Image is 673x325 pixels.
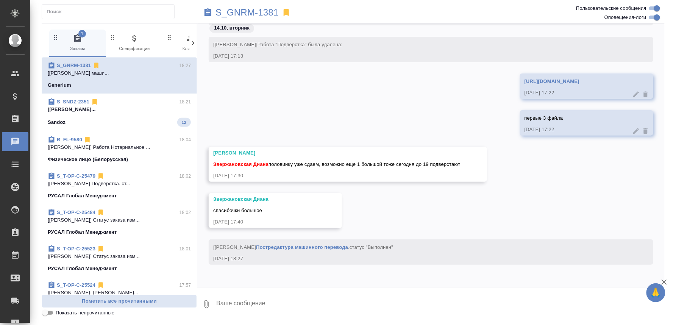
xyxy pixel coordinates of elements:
span: Показать непрочитанные [56,309,114,317]
div: [DATE] 18:27 [213,255,627,262]
p: 18:01 [180,245,191,253]
p: 18:27 [180,62,191,69]
span: Звержановская Диана [213,161,269,167]
span: Оповещения-логи [604,14,646,21]
p: РУСАЛ Глобал Менеджмент [48,192,117,200]
svg: Отписаться [92,62,100,69]
a: B_FL-9580 [57,137,82,142]
button: 🙏 [646,283,665,302]
div: S_SNDZ-235118:21[[PERSON_NAME]...Sandoz12 [42,94,197,131]
svg: Отписаться [97,281,105,289]
p: [[PERSON_NAME]] Работа Нотариальное ... [48,144,191,151]
div: S_T-OP-C-2552417:57[[PERSON_NAME]] [PERSON_NAME]...РУСАЛ Глобал Менеджмент [42,277,197,313]
a: [URL][DOMAIN_NAME] [525,78,579,84]
span: статус "Выполнен" [350,244,393,250]
p: Generium [48,81,71,89]
div: S_GNRM-138118:27[[PERSON_NAME] маши...Generium [42,57,197,94]
input: Поиск [47,6,174,17]
span: Работа "Подверстка" была удалена: [258,42,343,47]
p: [[PERSON_NAME]] Статус заказа изм... [48,216,191,224]
div: [PERSON_NAME] [213,149,460,157]
a: S_T-OP-C-25479 [57,173,95,179]
p: 18:21 [180,98,191,106]
svg: Зажми и перетащи, чтобы поменять порядок вкладок [166,34,173,41]
p: [[PERSON_NAME] маши... [48,69,191,77]
span: Заказы [52,34,103,52]
div: S_T-OP-C-2547918:02[[PERSON_NAME] Подверстка. ст...РУСАЛ Глобал Менеджмент [42,168,197,204]
a: S_T-OP-C-25484 [57,209,95,215]
div: S_T-OP-C-2548418:02[[PERSON_NAME]] Статус заказа изм...РУСАЛ Глобал Менеджмент [42,204,197,241]
svg: Зажми и перетащи, чтобы поменять порядок вкладок [52,34,59,41]
span: 12 [177,119,191,126]
svg: Отписаться [97,209,105,216]
div: B_FL-958018:04[[PERSON_NAME]] Работа Нотариальное ...Физическое лицо (Белорусская) [42,131,197,168]
svg: Отписаться [97,172,105,180]
p: Sandoz [48,119,66,126]
p: [[PERSON_NAME] Подверстка. ст... [48,180,191,187]
svg: Зажми и перетащи, чтобы поменять порядок вкладок [109,34,116,41]
svg: Отписаться [91,98,98,106]
p: [[PERSON_NAME]] [PERSON_NAME]... [48,289,191,297]
a: S_T-OP-C-25524 [57,282,95,288]
span: [[PERSON_NAME] . [213,244,393,250]
div: [DATE] 17:13 [213,52,627,60]
p: 18:02 [180,209,191,216]
p: 17:57 [180,281,191,289]
a: Постредактура машинного перевода [256,244,348,250]
span: Клиенты [166,34,217,52]
a: S_T-OP-C-25523 [57,246,95,252]
div: [DATE] 17:22 [525,89,627,97]
svg: Отписаться [97,245,105,253]
p: РУСАЛ Глобал Менеджмент [48,228,117,236]
p: 18:04 [180,136,191,144]
span: половинку уже сдаем, возможно еще 1 большой тоже сегодня до 19 подверстают [213,161,460,167]
p: Физическое лицо (Белорусская) [48,156,128,163]
div: S_T-OP-C-2552318:01[[PERSON_NAME]] Статус заказа изм...РУСАЛ Глобал Менеджмент [42,241,197,277]
a: S_SNDZ-2351 [57,99,89,105]
span: 1 [78,30,86,37]
p: РУСАЛ Глобал Менеджмент [48,265,117,272]
div: [DATE] 17:40 [213,218,315,226]
svg: Отписаться [84,136,91,144]
span: [[PERSON_NAME]] [213,42,342,47]
a: S_GNRM-1381 [57,62,91,68]
button: Пометить все прочитанными [42,295,197,308]
span: первые 3 файла [525,115,563,121]
span: Спецификации [109,34,160,52]
p: 14.10, вторник [214,25,250,32]
span: 🙏 [650,285,662,301]
span: Пометить все прочитанными [46,297,193,306]
span: спасибочки большое [213,208,262,213]
p: 18:02 [180,172,191,180]
p: [[PERSON_NAME]] Статус заказа изм... [48,253,191,260]
a: S_GNRM-1381 [215,9,279,16]
div: Звержановская Диана [213,195,315,203]
span: Пользовательские сообщения [576,5,646,12]
div: [DATE] 17:30 [213,172,460,180]
p: [[PERSON_NAME]... [48,106,191,113]
div: [DATE] 17:22 [525,126,627,133]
